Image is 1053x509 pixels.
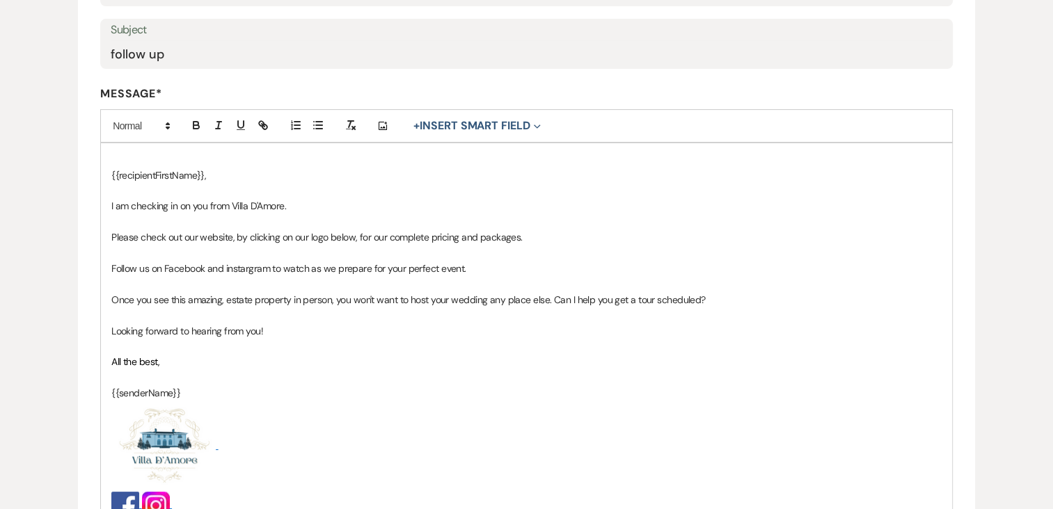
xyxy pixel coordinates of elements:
[111,168,942,183] p: {{recipientFirstName}},
[111,20,942,40] label: Subject
[111,355,160,368] span: All the best,
[100,86,953,101] label: Message*
[409,118,545,134] button: Insert Smart Field
[111,231,523,243] span: Please check out our website, by clicking on our logo below, for our complete pricing and packages.
[111,325,263,337] span: Looking forward to hearing from you!
[111,401,216,492] img: Screenshot 2025-01-23 at 12.29.24 PM.png
[111,262,466,275] span: Follow us on Facebook and instargram to watch as we prepare for your perfect event.
[413,120,420,131] span: +
[111,292,942,307] p: Once you see this amazing, estate property in person, you won't want to host your wedding any pla...
[111,200,286,212] span: I am checking in on you from Villa D'Amore.
[111,385,942,401] p: {{senderName}}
